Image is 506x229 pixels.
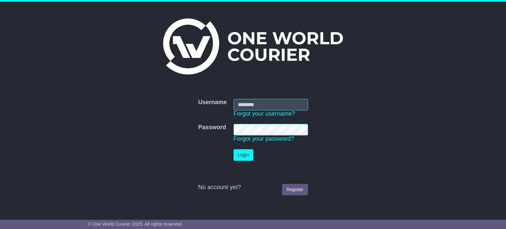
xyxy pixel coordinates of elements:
[234,149,253,161] button: Login
[234,135,294,142] a: Forgot your password?
[198,99,227,106] label: Username
[198,124,226,131] label: Password
[198,184,308,191] div: No account yet?
[234,110,295,117] a: Forgot your username?
[88,221,183,227] span: © One World Courier 2025. All rights reserved.
[282,184,308,195] a: Register
[163,18,343,74] img: One World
